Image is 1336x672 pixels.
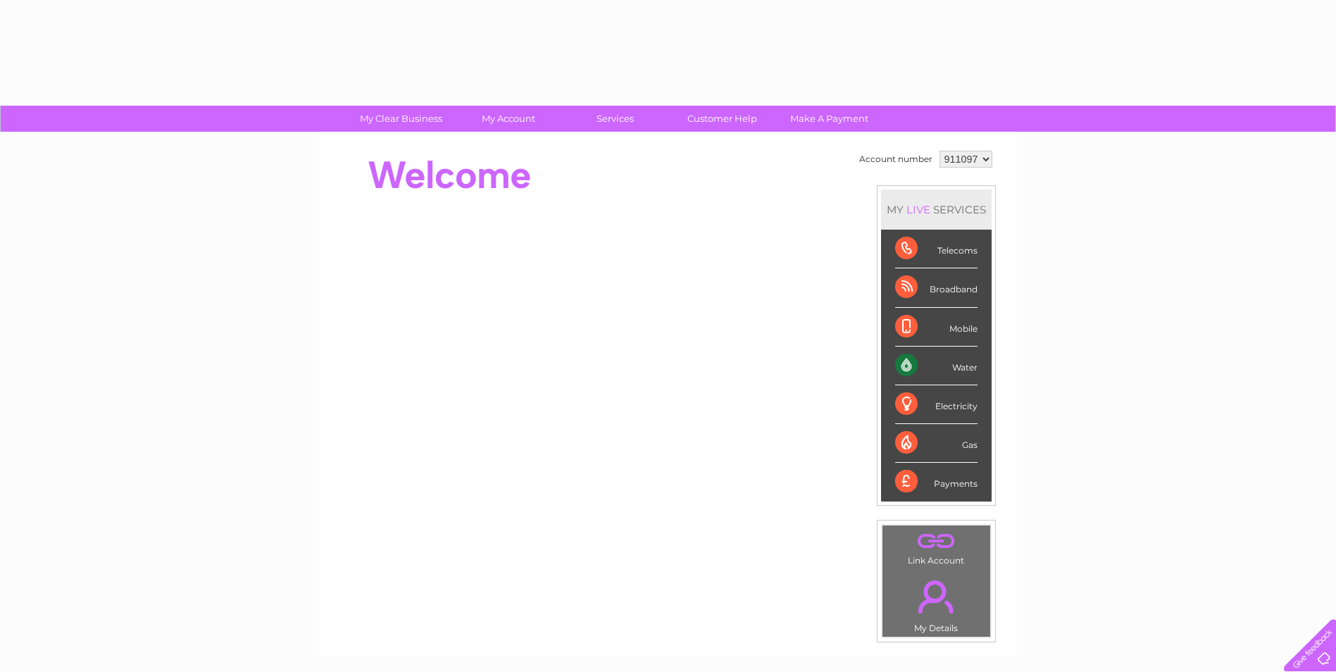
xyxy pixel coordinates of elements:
a: . [886,529,987,554]
td: Account number [856,147,936,171]
td: Link Account [882,525,991,569]
div: Telecoms [895,230,978,268]
div: Electricity [895,385,978,424]
a: Customer Help [664,106,780,132]
a: Services [557,106,673,132]
a: Make A Payment [771,106,887,132]
div: LIVE [904,203,933,216]
div: Gas [895,424,978,463]
div: Payments [895,463,978,501]
div: Broadband [895,268,978,307]
td: My Details [882,568,991,637]
div: Mobile [895,308,978,347]
a: My Clear Business [343,106,459,132]
div: MY SERVICES [881,189,992,230]
div: Water [895,347,978,385]
a: . [886,572,987,621]
a: My Account [450,106,566,132]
